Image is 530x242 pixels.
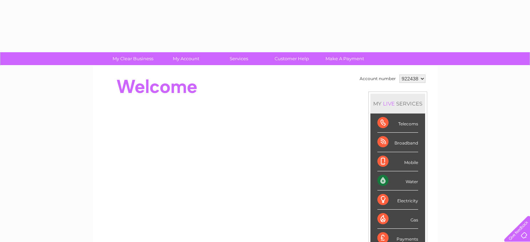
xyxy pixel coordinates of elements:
[263,52,321,65] a: Customer Help
[316,52,374,65] a: Make A Payment
[157,52,215,65] a: My Account
[358,73,398,85] td: Account number
[377,190,418,210] div: Electricity
[377,114,418,133] div: Telecoms
[377,152,418,171] div: Mobile
[377,210,418,229] div: Gas
[104,52,162,65] a: My Clear Business
[382,100,396,107] div: LIVE
[377,133,418,152] div: Broadband
[377,171,418,190] div: Water
[370,94,425,114] div: MY SERVICES
[210,52,268,65] a: Services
